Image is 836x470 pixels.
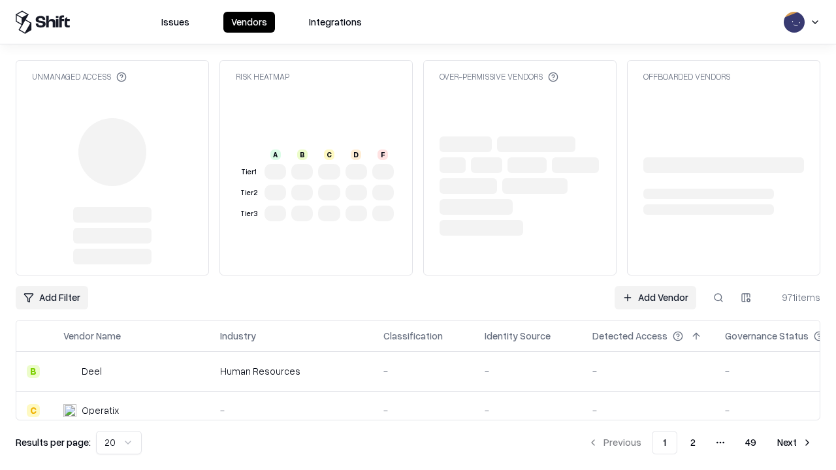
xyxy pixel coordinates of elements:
button: 1 [652,431,677,454]
div: Governance Status [725,329,809,343]
div: 971 items [768,290,820,304]
div: - [592,403,704,417]
div: D [351,149,361,160]
div: Tier 3 [238,208,259,219]
div: - [383,403,464,417]
div: - [220,403,362,417]
button: Integrations [301,12,370,33]
div: F [378,149,388,160]
div: Risk Heatmap [236,71,289,82]
div: Over-Permissive Vendors [440,71,558,82]
img: Deel [63,365,76,378]
div: Tier 2 [238,187,259,198]
div: Classification [383,329,443,343]
div: B [27,365,40,378]
div: - [485,364,571,378]
div: Vendor Name [63,329,121,343]
div: Industry [220,329,256,343]
div: C [27,404,40,417]
button: 2 [680,431,706,454]
div: - [383,364,464,378]
div: A [270,149,281,160]
button: Add Filter [16,286,88,309]
div: Operatix [82,403,119,417]
div: B [297,149,308,160]
div: Deel [82,364,102,378]
div: - [485,403,571,417]
div: Offboarded Vendors [643,71,730,82]
a: Add Vendor [615,286,696,309]
div: - [592,364,704,378]
button: Next [769,431,820,454]
div: Detected Access [592,329,667,343]
button: Issues [153,12,197,33]
div: Identity Source [485,329,551,343]
nav: pagination [580,431,820,454]
div: Human Resources [220,364,362,378]
div: Tier 1 [238,166,259,178]
img: Operatix [63,404,76,417]
button: 49 [735,431,767,454]
div: C [324,149,334,160]
div: Unmanaged Access [32,71,127,82]
button: Vendors [223,12,275,33]
p: Results per page: [16,435,91,449]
